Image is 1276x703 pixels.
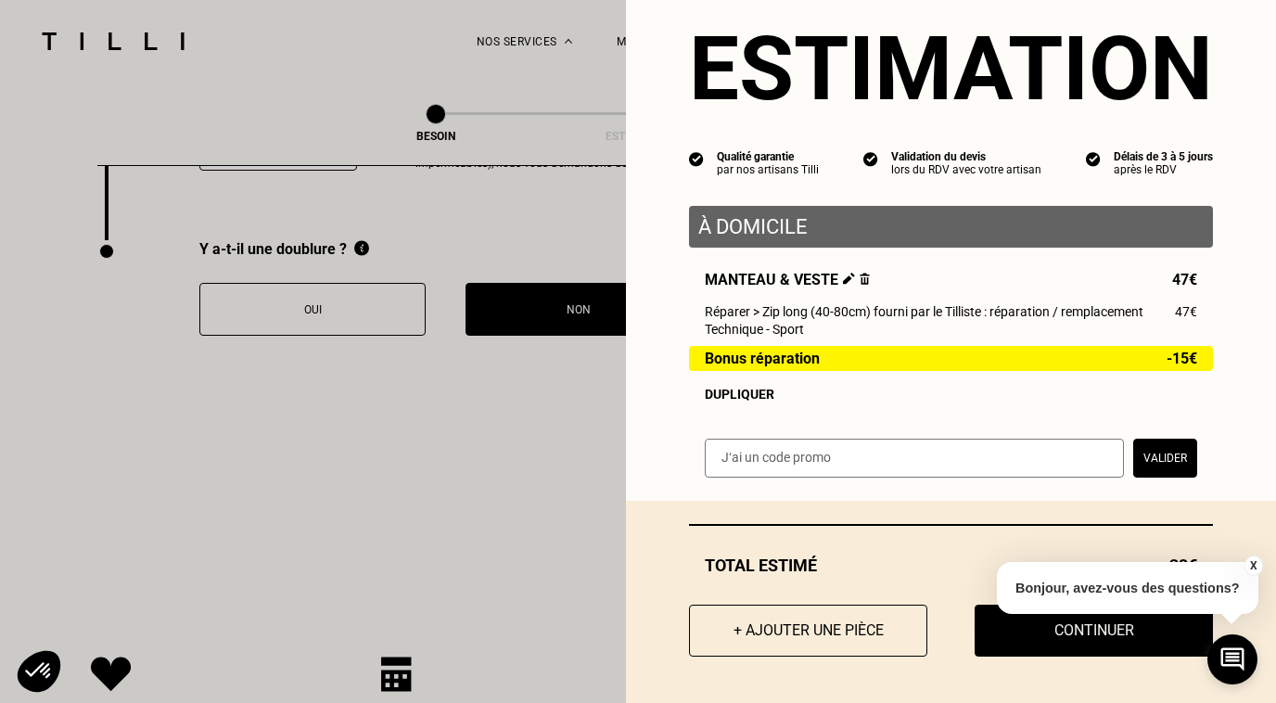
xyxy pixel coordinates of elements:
span: -15€ [1167,351,1197,366]
button: X [1244,556,1262,576]
button: Valider [1133,439,1197,478]
div: Délais de 3 à 5 jours [1114,150,1213,163]
span: 47€ [1172,271,1197,288]
div: après le RDV [1114,163,1213,176]
div: Qualité garantie [717,150,819,163]
img: icon list info [689,150,704,167]
span: Technique - Sport [705,322,804,337]
p: Bonjour, avez-vous des questions? [997,562,1258,614]
img: Supprimer [860,273,870,285]
div: Validation du devis [891,150,1041,163]
input: J‘ai un code promo [705,439,1124,478]
div: Dupliquer [705,387,1197,402]
span: Manteau & veste [705,271,870,288]
section: Estimation [689,17,1213,121]
img: Éditer [843,273,855,285]
div: lors du RDV avec votre artisan [891,163,1041,176]
span: 47€ [1175,304,1197,319]
p: À domicile [698,215,1204,238]
span: Réparer > Zip long (40-80cm) fourni par le Tilliste : réparation / remplacement [705,304,1143,319]
div: Total estimé [689,556,1213,575]
img: icon list info [1086,150,1101,167]
button: + Ajouter une pièce [689,605,927,657]
button: Continuer [975,605,1213,657]
img: icon list info [863,150,878,167]
div: par nos artisans Tilli [717,163,819,176]
span: Bonus réparation [705,351,820,366]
